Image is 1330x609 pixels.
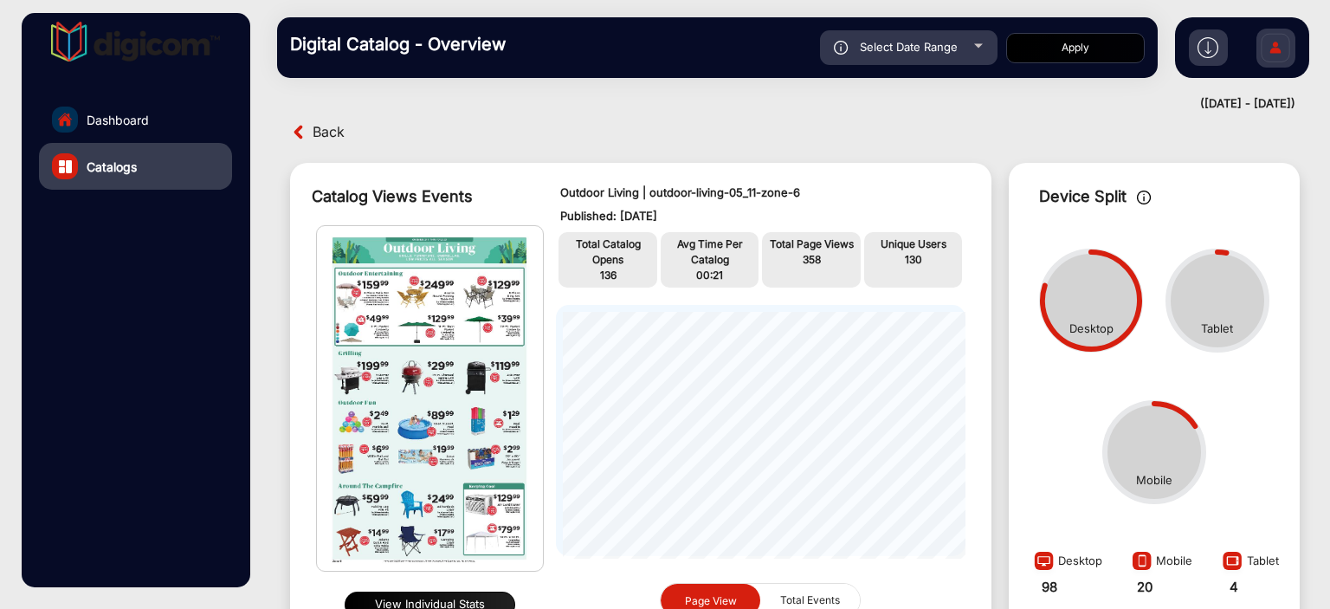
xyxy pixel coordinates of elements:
[57,112,73,127] img: home
[312,185,526,208] div: Catalog Views Events
[317,226,543,571] img: img
[905,253,922,266] span: 130
[1217,546,1279,578] div: Tablet
[563,236,653,268] p: Total Catalog Opens
[803,253,821,266] span: 358
[1030,550,1058,578] img: image
[1039,187,1127,205] span: Device Split
[1069,321,1114,338] div: Desktop
[290,123,308,141] img: back arrow
[766,236,856,252] p: Total Page Views
[1042,579,1057,595] strong: 98
[560,185,962,202] p: Outdoor Living | outdoor-living-05_11-zone-6
[665,236,755,268] p: Avg Time Per Catalog
[59,160,72,173] img: catalog
[1127,546,1192,578] div: Mobile
[1217,550,1247,578] img: image
[1257,20,1294,81] img: Sign%20Up.svg
[1030,546,1102,578] div: Desktop
[290,34,533,55] h3: Digital Catalog - Overview
[313,119,345,146] span: Back
[87,158,137,176] span: Catalogs
[1127,550,1156,578] img: image
[560,208,962,225] p: Published: [DATE]
[1201,321,1233,338] div: Tablet
[685,593,737,606] span: Page View
[1198,37,1218,58] img: h2download.svg
[1136,472,1172,489] div: Mobile
[1006,33,1145,63] button: Apply
[87,111,149,129] span: Dashboard
[834,41,849,55] img: icon
[868,236,959,252] p: Unique Users
[696,269,723,282] span: 00:21
[1230,579,1238,595] strong: 4
[600,269,617,282] span: 136
[39,143,232,190] a: Catalogs
[51,22,221,62] img: vmg-logo
[860,40,958,54] span: Select Date Range
[39,96,232,143] a: Dashboard
[1137,579,1152,595] strong: 20
[260,95,1295,113] div: ([DATE] - [DATE])
[1137,191,1152,204] img: icon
